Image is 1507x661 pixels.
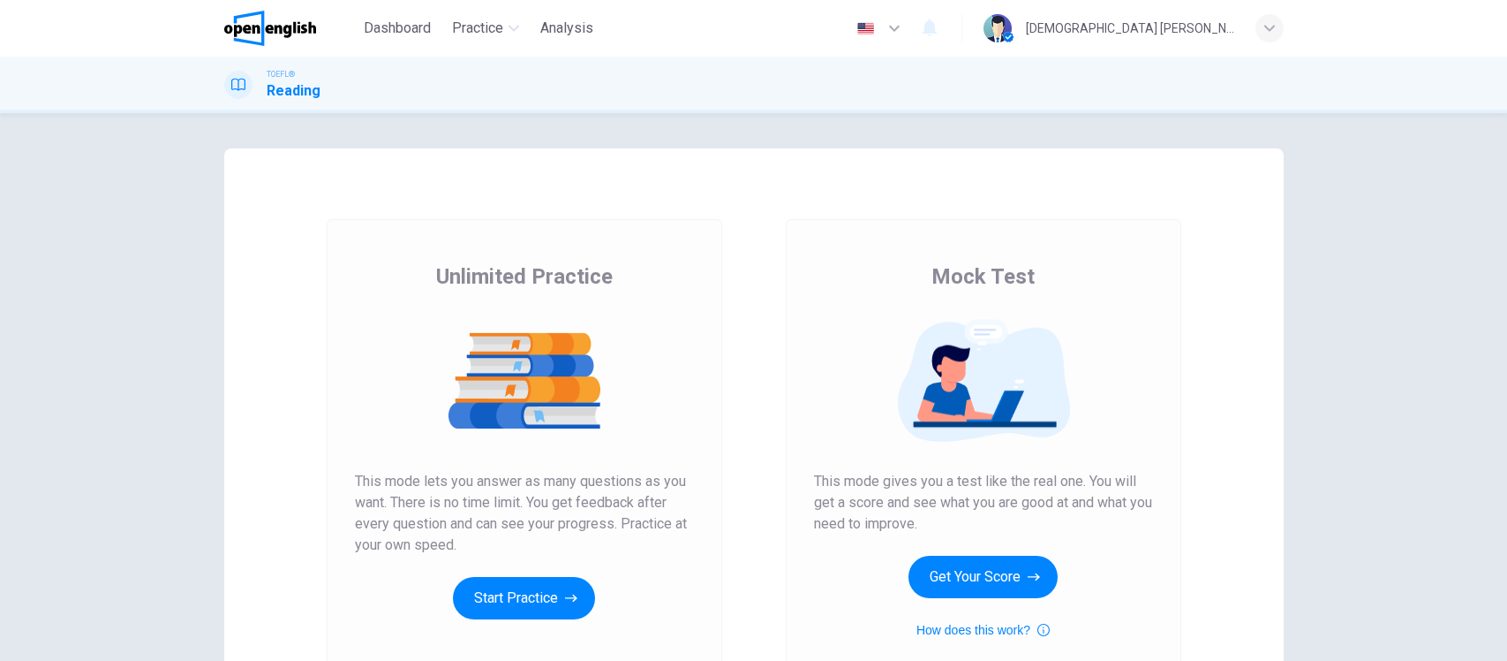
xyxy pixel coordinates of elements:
[814,471,1153,535] span: This mode gives you a test like the real one. You will get a score and see what you are good at a...
[445,12,526,44] button: Practice
[357,12,438,44] button: Dashboard
[908,556,1058,598] button: Get Your Score
[452,18,503,39] span: Practice
[436,262,613,291] span: Unlimited Practice
[267,68,295,80] span: TOEFL®
[855,22,877,35] img: en
[267,80,320,102] h1: Reading
[1026,18,1234,39] div: [DEMOGRAPHIC_DATA] [PERSON_NAME]
[540,18,593,39] span: Analysis
[453,577,595,619] button: Start Practice
[355,471,694,556] span: This mode lets you answer as many questions as you want. There is no time limit. You get feedback...
[364,18,431,39] span: Dashboard
[533,12,600,44] button: Analysis
[931,262,1035,291] span: Mock Test
[224,11,358,46] a: OpenEnglish logo
[224,11,317,46] img: OpenEnglish logo
[983,14,1012,42] img: Profile picture
[916,619,1050,641] button: How does this work?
